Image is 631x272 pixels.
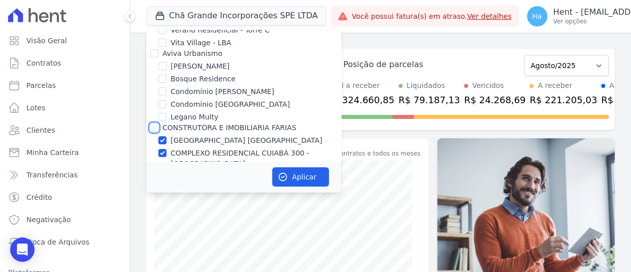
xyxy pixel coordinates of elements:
[171,112,218,123] label: Legano Multy
[26,58,61,68] span: Contratos
[171,25,270,36] label: Verano Residencial - Torre C
[4,75,125,96] a: Parcelas
[272,167,329,187] button: Aplicar
[146,6,326,25] button: Chã Grande Incorporações SPE LTDA
[407,80,445,91] div: Liquidados
[467,12,512,20] a: Ver detalhes
[171,86,274,97] label: Condomínio [PERSON_NAME]
[26,103,46,113] span: Lotes
[472,80,504,91] div: Vencidos
[4,232,125,252] a: Troca de Arquivos
[171,61,229,72] label: [PERSON_NAME]
[4,120,125,140] a: Clientes
[10,237,35,262] div: Open Intercom Messenger
[26,215,71,225] span: Negativação
[352,11,512,22] span: Você possui fatura(s) em atraso.
[4,142,125,163] a: Minha Carteira
[327,93,394,107] div: R$ 324.660,85
[171,99,290,110] label: Condomínio [GEOGRAPHIC_DATA]
[171,148,341,169] label: COMPLEXO RESIDENCIAL CUIABÁ 300 - [GEOGRAPHIC_DATA]
[26,237,89,247] span: Troca de Arquivos
[26,170,78,180] span: Transferências
[529,93,597,107] div: R$ 221.205,03
[171,74,236,84] label: Bosque Residence
[26,125,55,135] span: Clientes
[4,31,125,51] a: Visão Geral
[26,147,79,158] span: Minha Carteira
[538,80,572,91] div: A receber
[327,80,394,91] div: Total a receber
[4,165,125,185] a: Transferências
[26,36,67,46] span: Visão Geral
[4,98,125,118] a: Lotes
[26,192,52,202] span: Crédito
[26,80,56,90] span: Parcelas
[162,49,222,57] label: Aviva Urbanismo
[171,135,322,146] label: [GEOGRAPHIC_DATA] [GEOGRAPHIC_DATA]
[4,209,125,230] a: Negativação
[265,149,420,158] div: Considerando todos os contratos e todos os meses
[171,38,231,48] label: Vita Village - LBA
[4,187,125,207] a: Crédito
[4,53,125,73] a: Contratos
[343,58,423,71] div: Posição de parcelas
[162,124,296,132] label: CONSTRUTORA E IMOBILIARIA FARIAS
[464,93,525,107] div: R$ 24.268,69
[398,93,460,107] div: R$ 79.187,13
[532,13,542,20] span: Ha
